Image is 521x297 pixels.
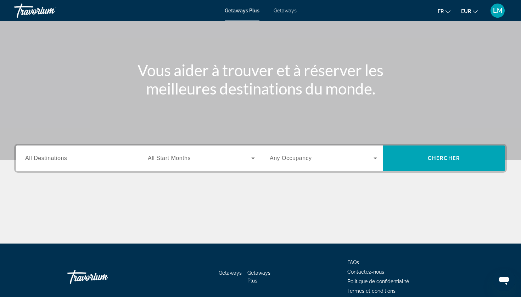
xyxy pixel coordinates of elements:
a: Getaways [219,270,242,276]
button: Chercher [383,145,505,171]
span: All Destinations [25,155,67,161]
a: Getaways Plus [247,270,270,284]
a: Getaways [274,8,297,13]
span: LM [493,7,503,14]
a: Termes et conditions [347,288,396,294]
div: Search widget [16,145,505,171]
a: FAQs [347,259,359,265]
a: Travorium [14,1,85,20]
span: fr [438,8,444,14]
a: Travorium [67,266,138,287]
span: Chercher [428,155,460,161]
button: User Menu [488,3,507,18]
a: Politique de confidentialité [347,279,409,284]
iframe: Bouton de lancement de la fenêtre de messagerie [493,269,515,291]
h1: Vous aider à trouver et à réserver les meilleures destinations du monde. [128,61,393,98]
button: Change currency [461,6,478,16]
button: Change language [438,6,450,16]
span: All Start Months [148,155,191,161]
a: Contactez-nous [347,269,384,275]
span: Any Occupancy [270,155,312,161]
a: Getaways Plus [225,8,259,13]
span: EUR [461,8,471,14]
